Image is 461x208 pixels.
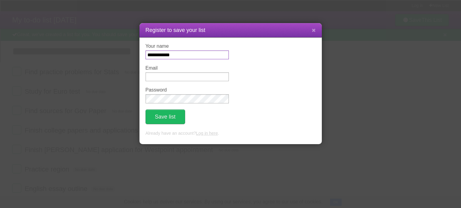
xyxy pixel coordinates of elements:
[2,25,459,30] div: Move To ...
[2,36,459,41] div: Options
[2,2,127,8] div: Home
[196,131,218,136] a: Log in here
[2,14,459,19] div: Sort A > Z
[146,87,229,93] label: Password
[2,19,459,25] div: Sort New > Old
[146,65,229,71] label: Email
[146,130,316,137] p: Already have an account? .
[146,43,229,49] label: Your name
[2,41,459,47] div: Sign out
[146,109,185,124] button: Save list
[2,30,459,36] div: Delete
[146,26,316,34] h1: Register to save your list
